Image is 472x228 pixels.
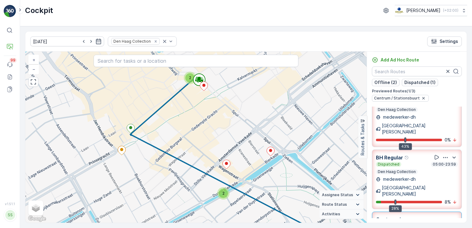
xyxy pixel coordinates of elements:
[374,96,420,101] span: Centrum / Stationsbuurt
[427,36,462,46] button: Settings
[4,202,16,206] span: v 1.51.1
[402,79,438,86] button: Dispatched (1)
[404,155,409,160] div: Help Tooltip Icon
[29,201,43,215] a: Layers
[27,215,47,223] img: Google
[27,215,47,223] a: Open this area in Google Maps (opens a new window)
[322,192,353,197] span: Assignee Status
[372,79,399,86] button: Offline (2)
[372,57,419,63] a: Add Ad Hoc Route
[382,176,416,182] p: medewerker-dh
[4,5,16,17] img: logo
[377,169,416,174] p: Den Haag Collection
[382,185,458,197] p: [GEOGRAPHIC_DATA][PERSON_NAME]
[372,66,462,76] input: Search Routes
[189,75,191,80] span: 2
[11,58,15,63] p: 99
[4,207,16,223] button: SS
[152,39,159,44] div: Remove Den Haag Collection
[360,124,366,156] p: Routes & Tasks
[440,38,458,44] p: Settings
[382,123,458,135] p: [GEOGRAPHIC_DATA][PERSON_NAME]
[445,137,451,143] p: 0 %
[395,7,404,14] img: basis-logo_rgb2x.png
[445,199,451,205] p: 8 %
[406,7,440,14] p: [PERSON_NAME]
[395,5,467,16] button: [PERSON_NAME](+02:00)
[322,202,347,207] span: Route Status
[319,200,364,209] summary: Route Status
[217,187,230,200] div: 2
[25,6,53,15] p: Cockpit
[374,79,397,86] p: Offline (2)
[94,55,298,67] input: Search for tasks or a location
[4,58,16,71] a: 99
[319,209,364,219] summary: Activities
[32,66,36,72] span: −
[30,36,104,46] input: dd/mm/yyyy
[377,162,400,167] p: Dispatched
[376,154,403,161] p: BH Regular
[29,65,38,74] a: Zoom Out
[381,57,419,63] p: Add Ad Hoc Route
[29,55,38,65] a: Zoom In
[443,8,458,13] p: ( +02:00 )
[372,89,462,94] p: Previewed Routes ( 1 / 3 )
[184,72,196,84] div: 2
[399,143,412,150] div: 43%
[382,114,416,120] p: medewerker-dh
[319,190,364,200] summary: Assignee Status
[432,162,457,167] p: 05:00-23:59
[32,57,35,62] span: +
[5,210,15,220] div: SS
[377,107,416,112] p: Den Haag Collection
[112,38,152,44] div: Den Haag Collection
[404,79,436,86] p: Dispatched (1)
[222,191,225,196] span: 2
[322,212,340,217] span: Activities
[389,205,402,212] div: 28%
